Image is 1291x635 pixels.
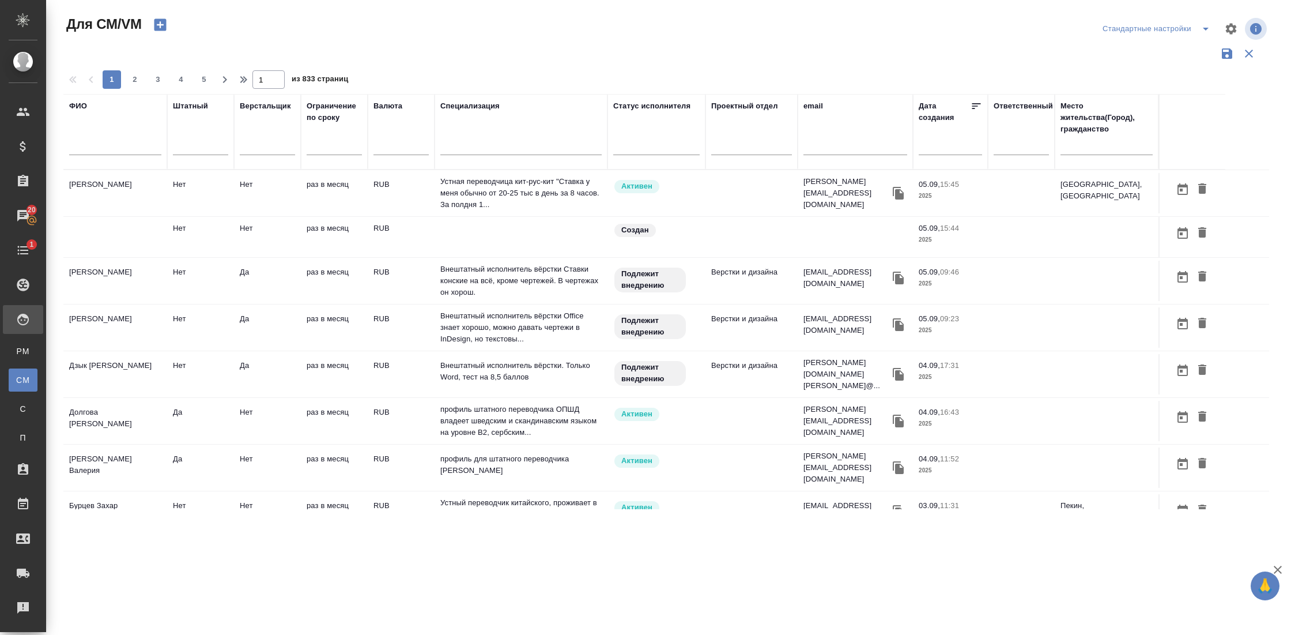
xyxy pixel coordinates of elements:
[1173,223,1192,244] button: Открыть календарь загрузки
[940,314,959,323] p: 09:23
[368,173,435,213] td: RUB
[1060,100,1153,135] div: Место жительства(Город), гражданство
[3,236,43,265] a: 1
[890,316,907,333] button: Скопировать
[803,357,890,392] p: [PERSON_NAME][DOMAIN_NAME][PERSON_NAME]@...
[890,503,907,520] button: Скопировать
[440,100,500,112] div: Специализация
[1216,43,1238,65] button: Сохранить фильтры
[613,266,700,294] div: Свежая кровь: на первые 3 заказа по тематике ставь редактора и фиксируй оценки
[1192,266,1212,288] button: Удалить
[234,261,301,301] td: Да
[368,448,435,488] td: RUB
[621,315,679,338] p: Подлежит внедрению
[240,100,291,112] div: Верстальщик
[1055,173,1158,213] td: [GEOGRAPHIC_DATA], [GEOGRAPHIC_DATA]
[613,179,700,194] div: Рядовой исполнитель: назначай с учетом рейтинга
[1173,500,1192,521] button: Открыть календарь загрузки
[63,307,167,348] td: [PERSON_NAME]
[1245,18,1269,40] span: Посмотреть информацию
[890,459,907,476] button: Скопировать
[890,185,907,202] button: Скопировать
[368,307,435,348] td: RUB
[613,313,700,340] div: Свежая кровь: на первые 3 заказа по тематике ставь редактора и фиксируй оценки
[890,366,907,383] button: Скопировать
[149,74,167,85] span: 3
[14,374,32,386] span: CM
[940,501,959,510] p: 11:31
[301,494,368,535] td: раз в месяц
[919,278,982,290] p: 2025
[146,15,174,35] button: Создать
[9,426,37,449] a: П
[613,100,690,112] div: Статус исполнителя
[1192,407,1212,428] button: Удалить
[126,70,144,89] button: 2
[940,268,959,276] p: 09:46
[919,408,940,416] p: 04.09,
[307,100,362,123] div: Ограничение по сроку
[1173,407,1192,428] button: Открыть календарь загрузки
[1192,360,1212,381] button: Удалить
[368,354,435,394] td: RUB
[368,261,435,301] td: RUB
[803,450,890,485] p: [PERSON_NAME][EMAIL_ADDRESS][DOMAIN_NAME]
[167,448,234,488] td: Да
[919,418,982,430] p: 2025
[234,448,301,488] td: Нет
[613,453,700,469] div: Рядовой исполнитель: назначай с учетом рейтинга
[195,70,213,89] button: 5
[1192,313,1212,335] button: Удалить
[919,454,940,463] p: 04.09,
[1173,313,1192,335] button: Открыть календарь загрузки
[621,181,652,192] p: Активен
[126,74,144,85] span: 2
[368,217,435,257] td: RUB
[63,401,167,441] td: Долгова [PERSON_NAME]
[1192,453,1212,475] button: Удалить
[1217,15,1245,43] span: Настроить таблицу
[1100,20,1217,38] div: split button
[621,362,679,385] p: Подлежит внедрению
[167,261,234,301] td: Нет
[919,501,940,510] p: 03.09,
[440,176,602,211] p: Устная переводчица кит-рус-кит "Ставка у меня обычно от 20-25 тыс в день за 8 часов. За полдня 1...
[172,70,190,89] button: 4
[919,314,940,323] p: 05.09,
[1173,453,1192,475] button: Открыть календарь загрузки
[919,224,940,232] p: 05.09,
[919,325,982,336] p: 2025
[440,264,602,298] p: Внештатный исполнитель вёрстки Ставки конские на всё, кроме чертежей. В чертежах он хорош.
[167,173,234,213] td: Нет
[173,100,208,112] div: Штатный
[1251,572,1279,600] button: 🙏
[613,407,700,422] div: Рядовой исполнитель: назначай с учетом рейтинга
[21,204,43,216] span: 20
[14,345,32,357] span: PM
[919,180,940,189] p: 05.09,
[234,217,301,257] td: Нет
[234,494,301,535] td: Нет
[1255,574,1275,598] span: 🙏
[63,354,167,394] td: Дзык [PERSON_NAME]
[919,268,940,276] p: 05.09,
[940,361,959,370] p: 17:31
[234,173,301,213] td: Нет
[301,448,368,488] td: раз в месяц
[803,176,890,211] p: [PERSON_NAME][EMAIL_ADDRESS][DOMAIN_NAME]
[919,190,982,202] p: 2025
[9,340,37,363] a: PM
[440,360,602,383] p: Внештатный исполнитель вёрстки. Только Word, тест на 8,5 баллов
[69,100,87,112] div: ФИО
[22,239,40,250] span: 1
[63,494,167,535] td: Бурцев Захар
[301,261,368,301] td: раз в месяц
[613,500,700,516] div: Рядовой исполнитель: назначай с учетом рейтинга
[14,403,32,415] span: С
[167,494,234,535] td: Нет
[1055,494,1158,535] td: Пекин, [GEOGRAPHIC_DATA]
[167,217,234,257] td: Нет
[919,100,971,123] div: Дата создания
[368,401,435,441] td: RUB
[63,448,167,488] td: [PERSON_NAME] Валерия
